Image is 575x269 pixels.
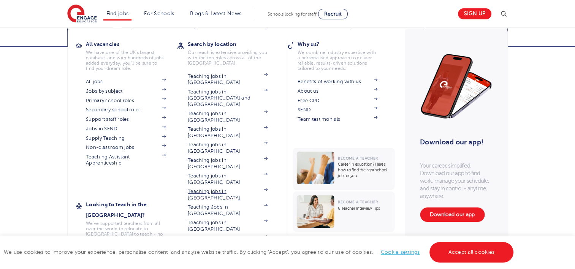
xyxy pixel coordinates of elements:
span: Recruit [324,11,342,17]
a: Blogs & Latest News [190,11,242,16]
span: We use cookies to improve your experience, personalise content, and analyse website traffic. By c... [4,249,515,255]
a: All jobs [86,79,166,85]
p: Your career, simplified. Download our app to find work, manage your schedule, and stay in control... [420,162,492,200]
a: Teaching jobs in [GEOGRAPHIC_DATA] [188,111,268,123]
a: Teaching jobs in [GEOGRAPHIC_DATA] [188,73,268,86]
p: 6 Teacher Interview Tips [338,206,391,211]
img: Engage Education [67,5,97,24]
a: Why us?We combine industry expertise with a personalised approach to deliver reliable, results-dr... [298,39,389,71]
span: Schools looking for staff [268,11,317,17]
a: Recruit [318,9,348,19]
p: Career in education? Here’s how to find the right school job for you [338,161,391,179]
h3: Why us? [298,39,389,49]
p: We combine industry expertise with a personalised approach to deliver reliable, results-driven so... [298,50,377,71]
span: Become a Teacher [338,156,378,160]
p: We have one of the UK's largest database. and with hundreds of jobs added everyday. you'll be sur... [86,50,166,71]
span: Become a Teacher [338,200,378,204]
a: Supply Teaching [86,135,166,141]
a: All vacanciesWe have one of the UK's largest database. and with hundreds of jobs added everyday. ... [86,39,177,71]
a: Teaching jobs in [GEOGRAPHIC_DATA] [188,126,268,139]
a: Become a TeacherCareer in education? Here’s how to find the right school job for you [293,148,396,190]
a: Free CPD [298,98,377,104]
a: Teaching Jobs in [GEOGRAPHIC_DATA] [188,204,268,217]
a: Teaching Assistant Apprenticeship [86,154,166,166]
a: Primary school roles [86,98,166,104]
a: Teaching jobs in [GEOGRAPHIC_DATA] [188,142,268,154]
a: Cookie settings [381,249,420,255]
a: Benefits of working with us [298,79,377,85]
a: Become a Teacher6 Teacher Interview Tips [293,191,396,232]
a: Teaching jobs in [GEOGRAPHIC_DATA] and [GEOGRAPHIC_DATA] [188,89,268,108]
p: We've supported teachers from all over the world to relocate to [GEOGRAPHIC_DATA] to teach - no m... [86,221,166,253]
a: About us [298,88,377,94]
h3: Download our app! [420,134,489,150]
a: Search by locationOur reach is extensive providing you with the top roles across all of the [GEOG... [188,39,279,66]
a: Teaching jobs in [GEOGRAPHIC_DATA] [188,173,268,185]
a: Teaching jobs in [GEOGRAPHIC_DATA] [188,220,268,232]
h3: Looking to teach in the [GEOGRAPHIC_DATA]? [86,199,177,220]
a: Team [67,28,132,47]
a: Download our app [420,207,485,222]
h2: Meet The Watford Team [67,38,508,57]
a: Non-classroom jobs [86,144,166,150]
a: Secondary school roles [86,107,166,113]
a: Sign up [458,8,491,19]
p: Our reach is extensive providing you with the top roles across all of the [GEOGRAPHIC_DATA] [188,50,268,66]
a: Looking to teach in the [GEOGRAPHIC_DATA]?We've supported teachers from all over the world to rel... [86,199,177,253]
a: Find jobs [106,11,129,16]
a: Jobs by subject [86,88,166,94]
a: Teaching jobs in [GEOGRAPHIC_DATA] [188,188,268,201]
a: Team testimonials [298,116,377,122]
a: Jobs in SEND [86,126,166,132]
a: Support staff roles [86,116,166,122]
span: [PERSON_NAME] – [PERSON_NAME] [67,138,128,180]
a: SEND [298,107,377,113]
a: [PERSON_NAME] – [PERSON_NAME] View Jobs > [67,81,128,198]
a: Accept all cookies [429,242,514,263]
a: For Schools [144,11,174,16]
h3: All vacancies [86,39,177,49]
h3: Search by location [188,39,279,49]
a: Teaching jobs in [GEOGRAPHIC_DATA] [188,157,268,170]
